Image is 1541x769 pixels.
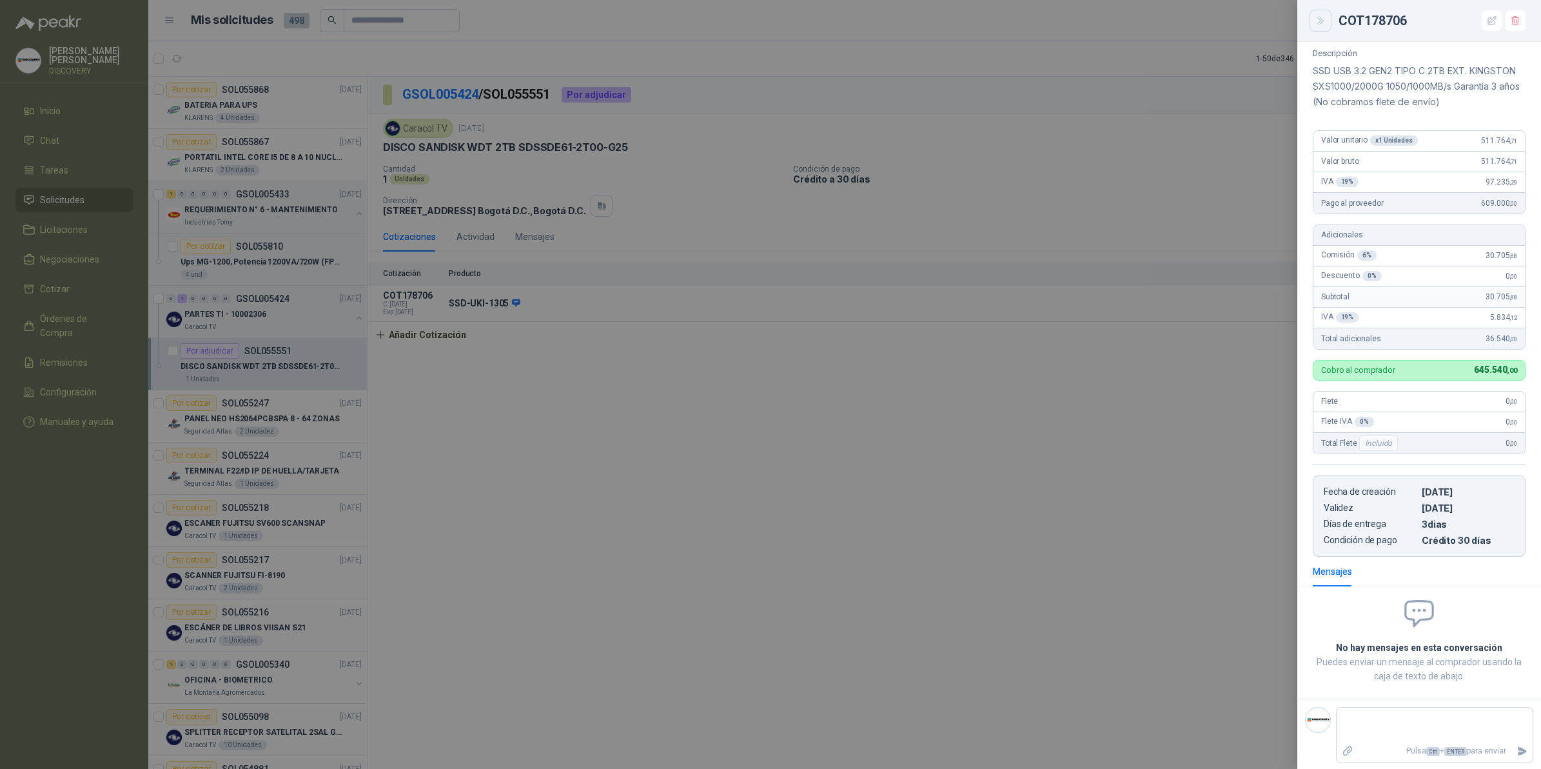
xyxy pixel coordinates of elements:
span: ,29 [1509,179,1517,186]
div: COT178706 [1339,10,1526,31]
p: Días de entrega [1324,519,1417,530]
span: Descuento [1321,271,1382,281]
h2: No hay mensajes en esta conversación [1313,641,1526,655]
p: Descripción [1313,48,1526,58]
div: 6 % [1357,250,1377,261]
button: Close [1313,13,1328,28]
p: [DATE] [1422,486,1515,497]
p: Crédito 30 días [1422,535,1515,546]
span: ,00 [1509,200,1517,207]
div: x 1 Unidades [1370,135,1418,146]
span: 0 [1506,272,1517,281]
span: Total Flete [1321,435,1400,451]
div: Adicionales [1313,225,1525,246]
span: IVA [1321,177,1359,187]
span: 645.540 [1474,365,1517,375]
span: 36.540 [1486,334,1517,343]
span: ENTER [1444,747,1467,756]
span: ,88 [1509,252,1517,259]
span: ,88 [1509,294,1517,301]
div: Incluido [1359,435,1398,451]
span: IVA [1321,312,1359,323]
div: 19 % [1336,312,1359,323]
span: Ctrl [1426,747,1440,756]
p: [DATE] [1422,503,1515,514]
span: ,71 [1509,137,1517,145]
p: Fecha de creación [1324,486,1417,497]
div: Total adicionales [1313,328,1525,349]
span: 0 [1506,397,1517,406]
span: 5.834 [1490,313,1517,322]
button: Enviar [1511,740,1533,763]
span: ,00 [1509,273,1517,280]
img: Company Logo [1306,708,1330,732]
p: Validez [1324,503,1417,514]
span: 0 [1506,417,1517,426]
span: ,00 [1509,398,1517,405]
p: Pulsa + para enviar [1359,740,1512,763]
div: 0 % [1355,417,1374,427]
div: 19 % [1336,177,1359,187]
span: 511.764 [1481,136,1517,145]
span: ,00 [1509,419,1517,426]
span: 609.000 [1481,199,1517,208]
p: Cobro al comprador [1321,366,1395,374]
span: Subtotal [1321,292,1350,301]
span: 30.705 [1486,251,1517,260]
p: SSD USB 3.2 GEN2 TIPO C 2TB EXT. KINGSTON SXS1000/2000G 1050/1000MB/s Garantía 3 años (No cobramo... [1313,63,1526,110]
span: Valor bruto [1321,157,1359,166]
div: Mensajes [1313,564,1352,579]
p: Puedes enviar un mensaje al comprador usando la caja de texto de abajo. [1313,655,1526,683]
label: Adjuntar archivos [1337,740,1359,763]
span: 0 [1506,439,1517,448]
span: Comisión [1321,250,1377,261]
span: 511.764 [1481,157,1517,166]
span: Flete IVA [1321,417,1374,427]
span: 97.235 [1486,177,1517,186]
span: Pago al proveedor [1321,199,1384,208]
span: Flete [1321,397,1338,406]
p: Condición de pago [1324,535,1417,546]
div: 0 % [1362,271,1382,281]
span: ,00 [1509,335,1517,343]
span: ,00 [1507,366,1517,375]
p: 3 dias [1422,519,1515,530]
span: ,00 [1509,440,1517,447]
span: Valor unitario [1321,135,1418,146]
span: ,71 [1509,158,1517,165]
span: ,12 [1509,314,1517,321]
span: 30.705 [1486,292,1517,301]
